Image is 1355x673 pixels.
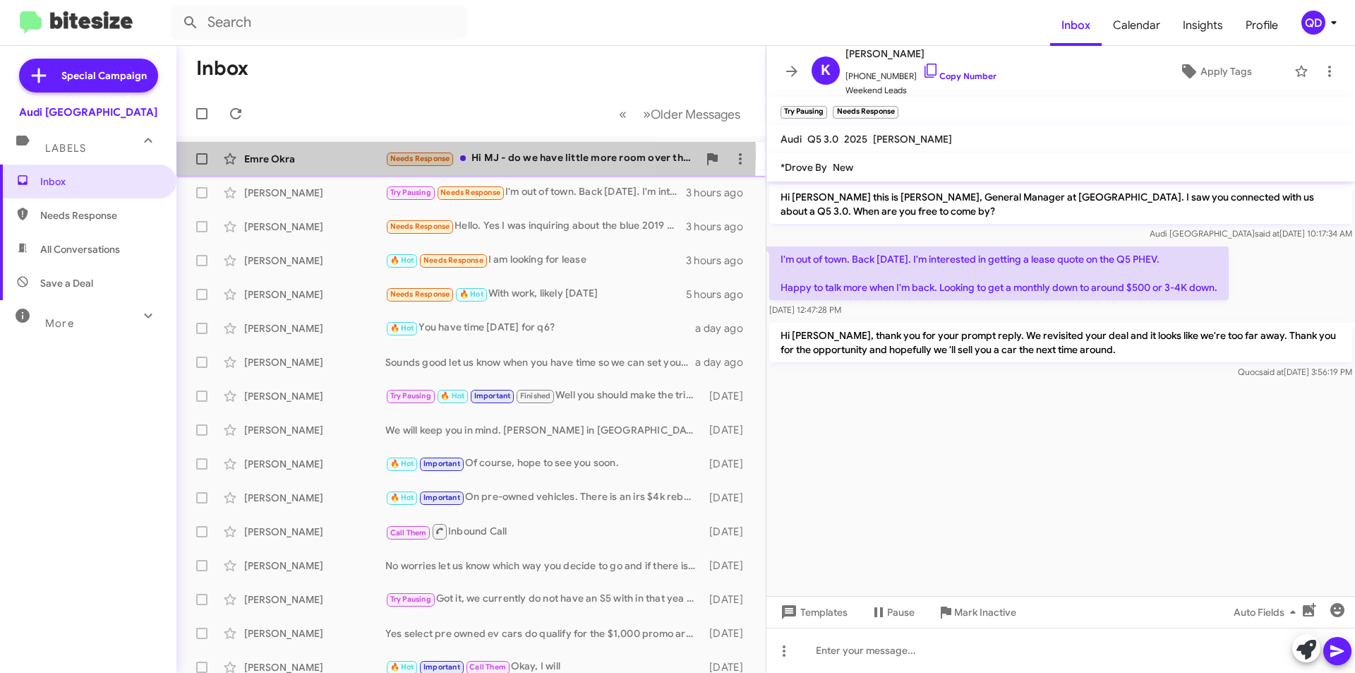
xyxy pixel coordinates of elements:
[1234,5,1289,46] a: Profile
[766,600,859,625] button: Templates
[845,45,996,62] span: [PERSON_NAME]
[1150,228,1352,239] span: Audi [GEOGRAPHIC_DATA] [DATE] 10:17:34 AM
[390,256,414,265] span: 🔥 Hot
[702,423,754,437] div: [DATE]
[821,59,831,82] span: K
[385,523,702,540] div: Inbound Call
[769,184,1352,224] p: Hi [PERSON_NAME] this is [PERSON_NAME], General Manager at [GEOGRAPHIC_DATA]. I saw you connected...
[385,626,702,641] div: Yes select pre owned ev cars do qualify for the $1,000 promo are you able to come in this weekend?
[385,252,686,268] div: I am looking for lease
[1200,59,1252,84] span: Apply Tags
[1255,228,1279,239] span: said at
[385,423,702,437] div: We will keep you in mind. [PERSON_NAME] in [GEOGRAPHIC_DATA] service is one of the best and we ar...
[844,133,867,145] span: 2025
[781,161,827,174] span: *Drove By
[390,595,431,604] span: Try Pausing
[769,304,841,315] span: [DATE] 12:47:28 PM
[385,388,702,404] div: Well you should make the trip because we have agreed numbers even if you both show up at the same...
[440,391,464,400] span: 🔥 Hot
[40,242,120,256] span: All Conversations
[385,455,702,472] div: Of course, hope to see you soon.
[778,600,848,625] span: Templates
[423,256,483,265] span: Needs Response
[634,100,749,129] button: Next
[845,83,996,97] span: Weekend Leads
[45,142,86,155] span: Labels
[1102,5,1172,46] a: Calendar
[385,489,702,506] div: On pre-owned vehicles. There is an irs $4k rebate for people who qualify.
[702,525,754,539] div: [DATE]
[702,389,754,403] div: [DATE]
[651,107,740,122] span: Older Messages
[244,152,385,166] div: Emre Okra
[390,528,427,537] span: Call Them
[390,222,450,231] span: Needs Response
[244,186,385,200] div: [PERSON_NAME]
[845,62,996,83] span: [PHONE_NUMBER]
[1050,5,1102,46] a: Inbox
[244,220,385,234] div: [PERSON_NAME]
[244,254,385,268] div: [PERSON_NAME]
[40,174,160,189] span: Inbox
[390,662,414,672] span: 🔥 Hot
[1259,367,1284,377] span: said at
[171,6,467,40] input: Search
[769,246,1229,300] p: I'm out of town. Back [DATE]. I'm interested in getting a lease quote on the Q5 PHEV. Happy to ta...
[385,286,686,302] div: With work, likely [DATE]
[244,457,385,471] div: [PERSON_NAME]
[244,559,385,573] div: [PERSON_NAME]
[474,391,511,400] span: Important
[702,491,754,505] div: [DATE]
[1301,11,1325,35] div: QD
[1238,367,1352,377] span: Quoc [DATE] 3:56:19 PM
[459,290,483,299] span: 🔥 Hot
[702,626,754,641] div: [DATE]
[45,317,74,330] span: More
[686,254,754,268] div: 3 hours ago
[1234,600,1301,625] span: Auto Fields
[781,133,802,145] span: Audi
[1143,59,1287,84] button: Apply Tags
[244,491,385,505] div: [PERSON_NAME]
[244,355,385,369] div: [PERSON_NAME]
[643,105,651,123] span: »
[390,391,431,400] span: Try Pausing
[807,133,838,145] span: Q5 3.0
[385,150,698,167] div: Hi MJ - do we have little more room over the last price?
[686,287,754,302] div: 5 hours ago
[686,186,754,200] div: 3 hours ago
[244,626,385,641] div: [PERSON_NAME]
[833,106,898,119] small: Needs Response
[390,493,414,502] span: 🔥 Hot
[244,592,385,607] div: [PERSON_NAME]
[611,100,749,129] nav: Page navigation example
[1222,600,1313,625] button: Auto Fields
[520,391,551,400] span: Finished
[423,493,460,502] span: Important
[385,184,686,201] div: I'm out of town. Back [DATE]. I'm interested in getting a lease quote on the Q5 PHEV. Happy to ta...
[385,355,695,369] div: Sounds good let us know when you have time so we can set you an appointment.
[385,320,695,336] div: You have time [DATE] for q6?
[833,161,853,174] span: New
[385,559,702,573] div: No worries let us know which way you decide to go and if there is anything we can do to help make...
[440,188,500,197] span: Needs Response
[244,321,385,335] div: [PERSON_NAME]
[686,220,754,234] div: 3 hours ago
[19,105,157,119] div: Audi [GEOGRAPHIC_DATA]
[954,600,1016,625] span: Mark Inactive
[40,276,93,290] span: Save a Deal
[695,355,754,369] div: a day ago
[244,389,385,403] div: [PERSON_NAME]
[390,459,414,468] span: 🔥 Hot
[610,100,635,129] button: Previous
[244,423,385,437] div: [PERSON_NAME]
[926,600,1028,625] button: Mark Inactive
[390,154,450,163] span: Needs Response
[1172,5,1234,46] a: Insights
[423,459,460,468] span: Important
[859,600,926,625] button: Pause
[702,592,754,607] div: [DATE]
